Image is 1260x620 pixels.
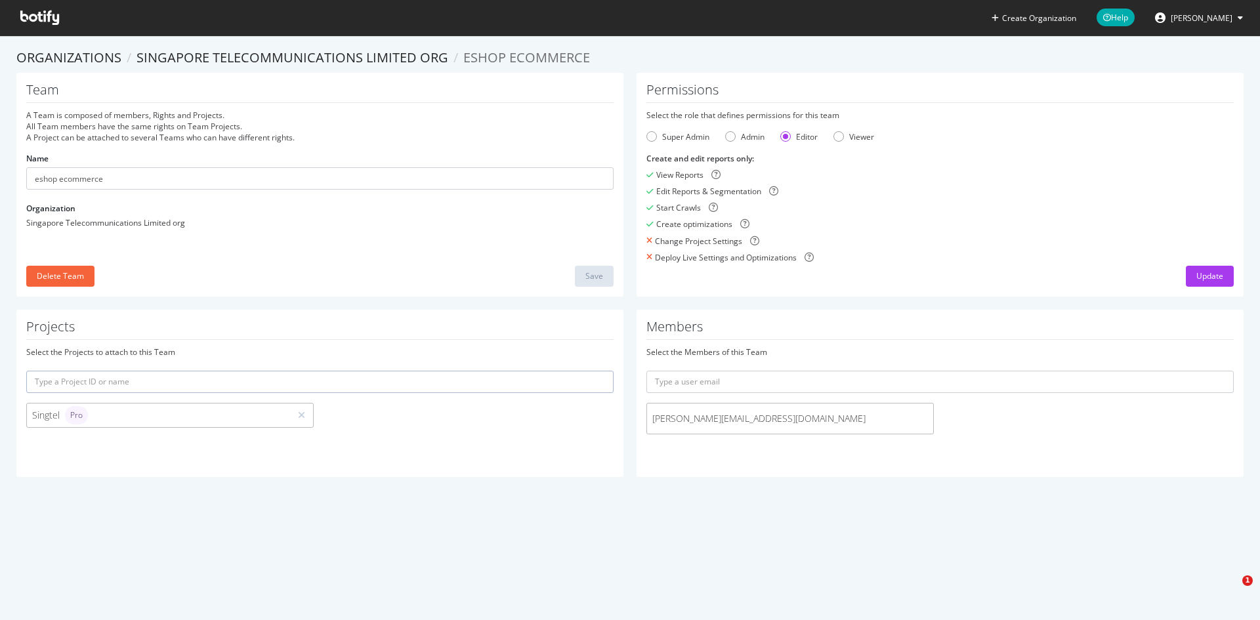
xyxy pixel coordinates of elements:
[646,371,1234,393] input: Type a user email
[585,270,603,281] div: Save
[1242,575,1253,586] span: 1
[656,186,761,197] div: Edit Reports & Segmentation
[656,169,703,180] div: View Reports
[1171,12,1232,24] span: John Hon
[652,412,928,425] span: [PERSON_NAME][EMAIL_ADDRESS][DOMAIN_NAME]
[32,406,285,424] div: Singtel
[725,131,765,142] div: Admin
[26,371,614,393] input: Type a Project ID or name
[646,153,1234,164] div: Create and edit reports only :
[136,49,448,66] a: Singapore Telecommunications Limited org
[780,131,818,142] div: Editor
[26,83,614,103] h1: Team
[849,131,874,142] div: Viewer
[26,203,75,214] label: Organization
[575,266,614,287] button: Save
[70,411,83,419] span: Pro
[662,131,709,142] div: Super Admin
[656,202,701,213] div: Start Crawls
[655,252,797,263] div: Deploy Live Settings and Optimizations
[65,406,88,424] div: brand label
[26,346,614,358] div: Select the Projects to attach to this Team
[1196,270,1223,281] div: Update
[26,167,614,190] input: Name
[1215,575,1247,607] iframe: Intercom live chat
[16,49,121,66] a: Organizations
[646,110,1234,121] div: Select the role that defines permissions for this team
[796,131,818,142] div: Editor
[646,83,1234,103] h1: Permissions
[1144,7,1253,28] button: [PERSON_NAME]
[646,131,709,142] div: Super Admin
[833,131,874,142] div: Viewer
[991,12,1077,24] button: Create Organization
[26,217,614,228] div: Singapore Telecommunications Limited org
[26,153,49,164] label: Name
[37,270,84,281] div: Delete Team
[646,346,1234,358] div: Select the Members of this Team
[16,49,1244,68] ol: breadcrumbs
[26,266,94,287] button: Delete Team
[26,110,614,143] div: A Team is composed of members, Rights and Projects. All Team members have the same rights on Team...
[1186,266,1234,287] button: Update
[646,320,1234,340] h1: Members
[655,236,742,247] div: Change Project Settings
[1097,9,1135,26] span: Help
[656,218,732,230] div: Create optimizations
[26,320,614,340] h1: Projects
[741,131,765,142] div: Admin
[463,49,590,66] span: eshop ecommerce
